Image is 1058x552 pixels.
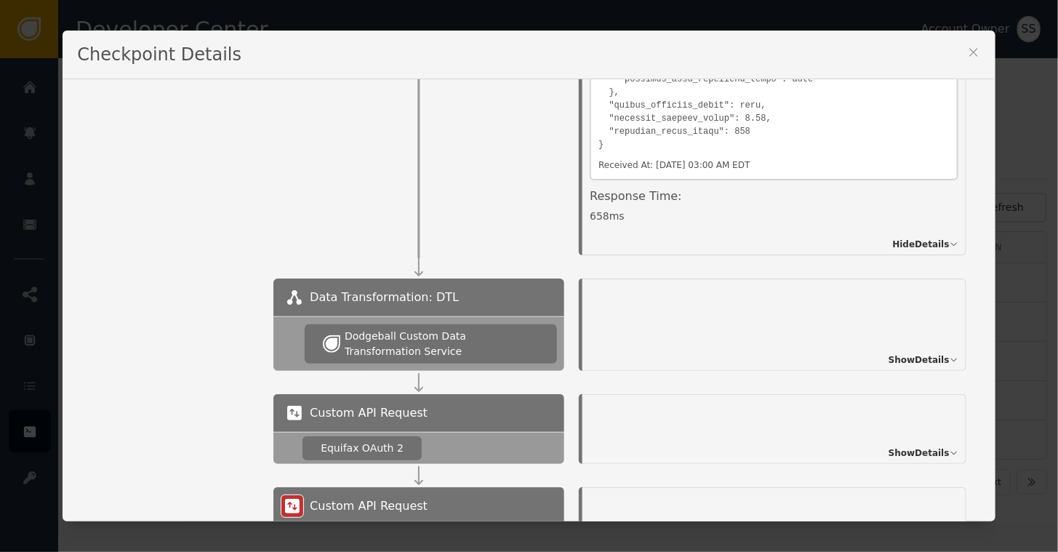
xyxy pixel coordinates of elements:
[889,353,950,367] span: Show Details
[345,329,539,359] div: Dodgeball Custom Data Transformation Service
[590,209,958,224] div: 658 ms
[893,238,950,251] span: Hide Details
[598,159,750,172] div: Received At: [DATE] 03:00 AM EDT
[321,441,404,456] div: Equifax OAuth 2
[590,188,958,209] div: Response Time:
[889,447,950,460] span: Show Details
[63,31,995,79] div: Checkpoint Details
[310,497,428,515] span: Custom API Request
[310,289,459,306] span: Data Transformation: DTL
[310,404,428,422] span: Custom API Request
